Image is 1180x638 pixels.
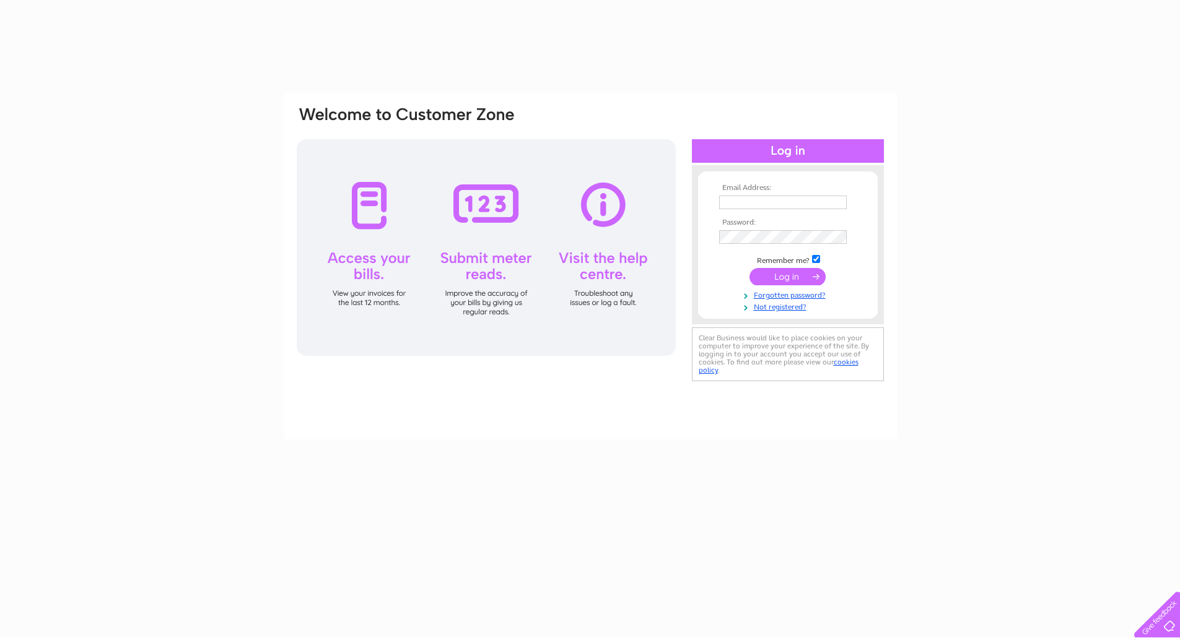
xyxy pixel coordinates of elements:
[716,184,860,192] th: Email Address:
[716,218,860,227] th: Password:
[719,300,860,312] a: Not registered?
[716,253,860,265] td: Remember me?
[750,268,826,285] input: Submit
[692,327,884,381] div: Clear Business would like to place cookies on your computer to improve your experience of the sit...
[719,288,860,300] a: Forgotten password?
[699,358,859,374] a: cookies policy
